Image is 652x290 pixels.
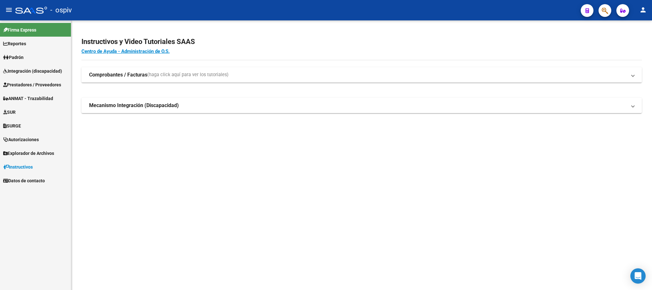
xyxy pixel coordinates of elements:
span: Datos de contacto [3,177,45,184]
h2: Instructivos y Video Tutoriales SAAS [81,36,642,48]
span: (haga click aquí para ver los tutoriales) [147,71,228,78]
strong: Comprobantes / Facturas [89,71,147,78]
span: SUR [3,109,16,116]
span: Padrón [3,54,24,61]
span: Prestadores / Proveedores [3,81,61,88]
mat-expansion-panel-header: Mecanismo Integración (Discapacidad) [81,98,642,113]
mat-icon: person [639,6,647,14]
span: Explorador de Archivos [3,150,54,157]
span: Firma Express [3,26,36,33]
div: Open Intercom Messenger [630,268,646,284]
span: - ospiv [50,3,72,17]
span: Integración (discapacidad) [3,68,62,75]
span: Autorizaciones [3,136,39,143]
a: Centro de Ayuda - Administración de O.S. [81,48,170,54]
span: ANMAT - Trazabilidad [3,95,53,102]
span: Instructivos [3,163,33,170]
mat-icon: menu [5,6,13,14]
span: Reportes [3,40,26,47]
span: SURGE [3,122,21,129]
strong: Mecanismo Integración (Discapacidad) [89,102,179,109]
mat-expansion-panel-header: Comprobantes / Facturas(haga click aquí para ver los tutoriales) [81,67,642,83]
